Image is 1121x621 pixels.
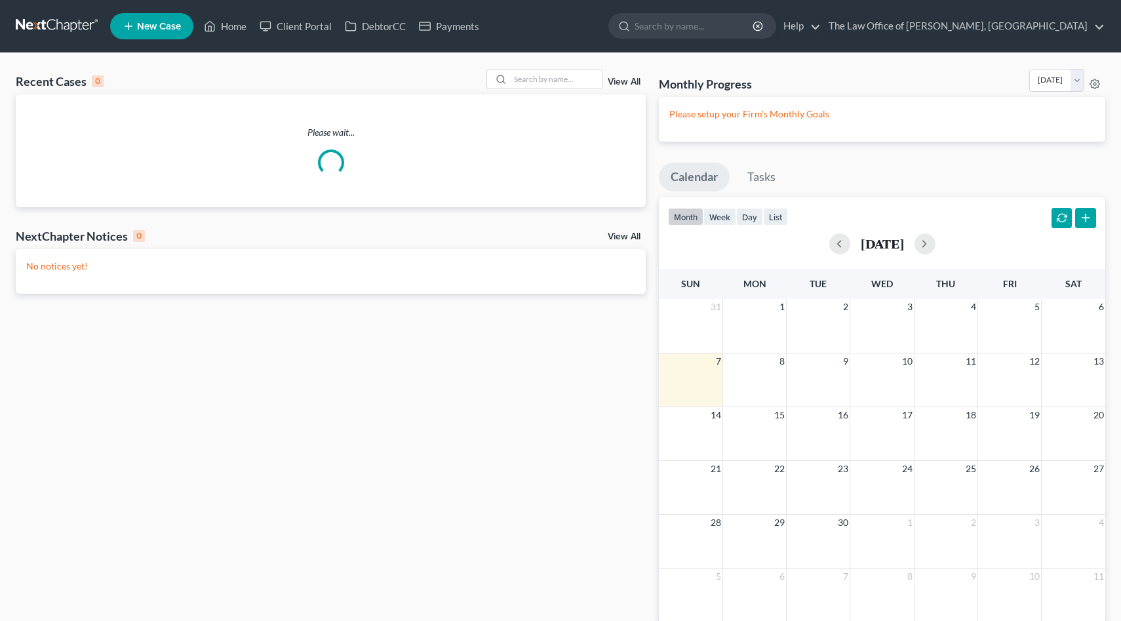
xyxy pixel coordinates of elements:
a: Tasks [736,163,787,191]
span: 10 [901,353,914,369]
div: Recent Cases [16,73,104,89]
div: 0 [92,75,104,87]
span: 7 [715,353,722,369]
span: 6 [1097,299,1105,315]
span: Fri [1003,278,1017,289]
span: 14 [709,407,722,423]
span: 19 [1028,407,1041,423]
a: Calendar [659,163,730,191]
span: 29 [773,515,786,531]
a: View All [608,77,640,87]
span: Mon [743,278,766,289]
div: 0 [133,230,145,242]
span: 3 [906,299,914,315]
span: 5 [715,569,722,584]
span: 4 [1097,515,1105,531]
span: 10 [1028,569,1041,584]
a: The Law Office of [PERSON_NAME], [GEOGRAPHIC_DATA] [822,14,1105,38]
div: NextChapter Notices [16,228,145,244]
span: 24 [901,461,914,477]
span: Thu [936,278,955,289]
p: No notices yet! [26,260,635,273]
span: Wed [871,278,893,289]
span: 12 [1028,353,1041,369]
span: 30 [836,515,850,531]
span: 1 [778,299,786,315]
span: New Case [137,22,181,31]
h3: Monthly Progress [659,76,752,92]
span: 6 [778,569,786,584]
a: View All [608,232,640,241]
input: Search by name... [510,70,602,89]
span: 26 [1028,461,1041,477]
span: 1 [906,515,914,531]
a: DebtorCC [338,14,412,38]
span: 8 [778,353,786,369]
span: 16 [836,407,850,423]
span: 21 [709,461,722,477]
span: 15 [773,407,786,423]
span: 17 [901,407,914,423]
span: Sun [681,278,700,289]
a: Help [777,14,821,38]
a: Client Portal [253,14,338,38]
span: Sat [1065,278,1082,289]
p: Please wait... [16,126,646,139]
span: 9 [970,569,977,584]
button: month [668,208,703,226]
span: 13 [1092,353,1105,369]
span: 31 [709,299,722,315]
span: 11 [964,353,977,369]
button: week [703,208,736,226]
span: 20 [1092,407,1105,423]
button: day [736,208,763,226]
span: 25 [964,461,977,477]
input: Search by name... [635,14,755,38]
span: Tue [810,278,827,289]
span: 2 [842,299,850,315]
span: 23 [836,461,850,477]
span: 7 [842,569,850,584]
span: 27 [1092,461,1105,477]
span: 2 [970,515,977,531]
h2: [DATE] [861,237,904,250]
span: 5 [1033,299,1041,315]
a: Home [197,14,253,38]
span: 18 [964,407,977,423]
span: 9 [842,353,850,369]
span: 4 [970,299,977,315]
button: list [763,208,788,226]
span: 22 [773,461,786,477]
span: 3 [1033,515,1041,531]
span: 8 [906,569,914,584]
span: 28 [709,515,722,531]
span: 11 [1092,569,1105,584]
a: Payments [412,14,486,38]
p: Please setup your Firm's Monthly Goals [669,108,1095,121]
